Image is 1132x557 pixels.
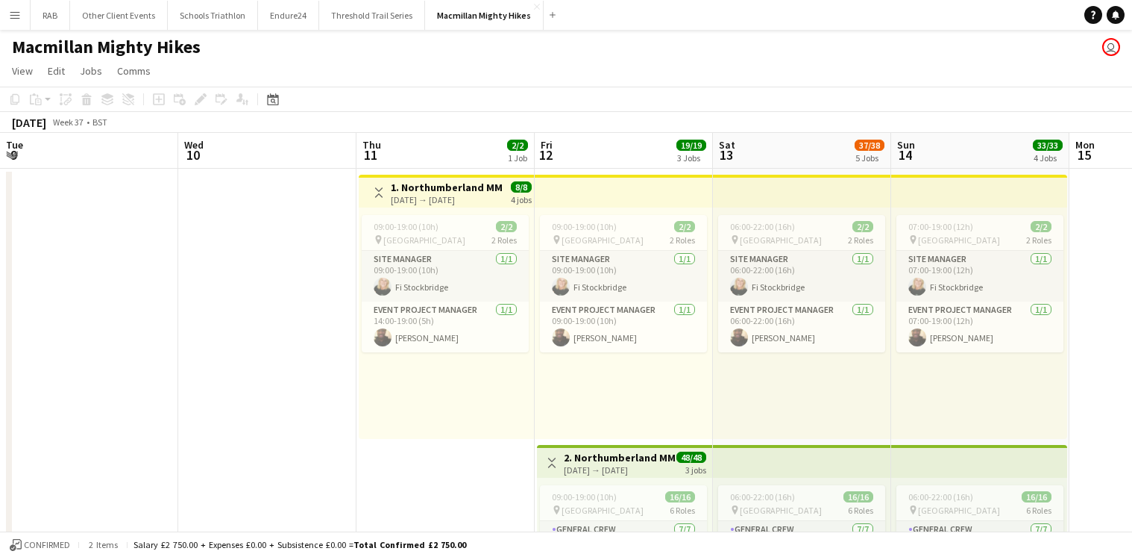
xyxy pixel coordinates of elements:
button: Threshold Trail Series [319,1,425,30]
span: 13 [717,146,735,164]
app-job-card: 07:00-19:00 (12h)2/2 [GEOGRAPHIC_DATA]2 RolesSite Manager1/107:00-19:00 (12h)Fi StockbridgeEvent ... [896,215,1063,352]
button: Endure24 [258,1,319,30]
span: Sat [719,138,735,152]
span: 06:00-22:00 (16h) [730,221,795,232]
app-card-role: Event Project Manager1/114:00-19:00 (5h)[PERSON_NAME] [362,302,529,352]
div: [DATE] → [DATE] [391,194,502,205]
div: [DATE] [12,115,46,130]
app-job-card: 06:00-22:00 (16h)2/2 [GEOGRAPHIC_DATA]2 RolesSite Manager1/106:00-22:00 (16h)Fi StockbridgeEvent ... [718,215,885,352]
div: BST [92,116,107,128]
span: 19/19 [676,140,706,151]
app-job-card: 09:00-19:00 (10h)2/2 [GEOGRAPHIC_DATA]2 RolesSite Manager1/109:00-19:00 (10h)Fi StockbridgeEvent ... [362,215,529,352]
span: 16/16 [665,491,695,502]
span: Total Confirmed £2 750.00 [353,539,466,550]
span: [GEOGRAPHIC_DATA] [740,505,822,516]
a: Edit [42,61,71,81]
div: [DATE] → [DATE] [564,464,675,476]
div: 3 jobs [685,463,706,476]
span: 6 Roles [1026,505,1051,516]
span: [GEOGRAPHIC_DATA] [918,505,1000,516]
span: 6 Roles [848,505,873,516]
app-card-role: Site Manager1/107:00-19:00 (12h)Fi Stockbridge [896,251,1063,302]
span: 8/8 [511,181,532,193]
app-card-role: Site Manager1/106:00-22:00 (16h)Fi Stockbridge [718,251,885,302]
span: Week 37 [49,116,87,128]
span: 06:00-22:00 (16h) [908,491,973,502]
span: 2 Roles [848,234,873,246]
span: Jobs [80,64,102,78]
app-card-role: Site Manager1/109:00-19:00 (10h)Fi Stockbridge [540,251,707,302]
span: [GEOGRAPHIC_DATA] [740,234,822,246]
app-card-role: Event Project Manager1/107:00-19:00 (12h)[PERSON_NAME] [896,302,1063,352]
span: 07:00-19:00 (12h) [908,221,973,232]
button: Other Client Events [70,1,168,30]
span: 16/16 [1022,491,1051,502]
span: Confirmed [24,540,70,550]
div: 4 jobs [511,193,532,205]
span: Mon [1075,138,1095,152]
span: 33/33 [1033,140,1063,151]
span: 2/2 [507,140,528,151]
div: 4 Jobs [1034,152,1062,164]
button: RAB [31,1,70,30]
span: View [12,64,33,78]
span: Tue [6,138,23,152]
span: 2/2 [496,221,517,232]
span: [GEOGRAPHIC_DATA] [562,505,644,516]
button: Macmillan Mighty Hikes [425,1,544,30]
button: Confirmed [7,537,72,553]
span: 16/16 [843,491,873,502]
span: Comms [117,64,151,78]
app-card-role: Event Project Manager1/109:00-19:00 (10h)[PERSON_NAME] [540,302,707,352]
div: 1 Job [508,152,527,164]
a: Jobs [74,61,108,81]
span: 2/2 [1031,221,1051,232]
app-user-avatar: Liz Sutton [1102,38,1120,56]
span: Fri [541,138,553,152]
span: 15 [1073,146,1095,164]
span: 48/48 [676,452,706,463]
span: 14 [895,146,915,164]
a: Comms [111,61,157,81]
span: 09:00-19:00 (10h) [552,221,617,232]
span: 2 Roles [1026,234,1051,246]
span: 6 Roles [670,505,695,516]
span: Edit [48,64,65,78]
h3: 2. Northumberland MMH- 3 day role [564,451,675,464]
a: View [6,61,39,81]
span: [GEOGRAPHIC_DATA] [383,234,465,246]
span: 09:00-19:00 (10h) [552,491,617,502]
app-card-role: Event Project Manager1/106:00-22:00 (16h)[PERSON_NAME] [718,302,885,352]
span: [GEOGRAPHIC_DATA] [562,234,644,246]
div: Salary £2 750.00 + Expenses £0.00 + Subsistence £0.00 = [133,539,466,550]
span: 2/2 [852,221,873,232]
span: 12 [538,146,553,164]
button: Schools Triathlon [168,1,258,30]
span: 9 [4,146,23,164]
div: 5 Jobs [855,152,884,164]
span: 06:00-22:00 (16h) [730,491,795,502]
h3: 1. Northumberland MMH- 4 day role [391,181,502,194]
span: [GEOGRAPHIC_DATA] [918,234,1000,246]
div: 3 Jobs [677,152,705,164]
span: Thu [362,138,381,152]
app-job-card: 09:00-19:00 (10h)2/2 [GEOGRAPHIC_DATA]2 RolesSite Manager1/109:00-19:00 (10h)Fi StockbridgeEvent ... [540,215,707,352]
span: 2 items [85,539,121,550]
span: Wed [184,138,204,152]
h1: Macmillan Mighty Hikes [12,36,201,58]
span: 37/38 [855,140,884,151]
span: 2/2 [674,221,695,232]
span: 11 [360,146,381,164]
app-card-role: Site Manager1/109:00-19:00 (10h)Fi Stockbridge [362,251,529,302]
span: 2 Roles [670,234,695,246]
span: 2 Roles [491,234,517,246]
span: Sun [897,138,915,152]
span: 10 [182,146,204,164]
span: 09:00-19:00 (10h) [374,221,438,232]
